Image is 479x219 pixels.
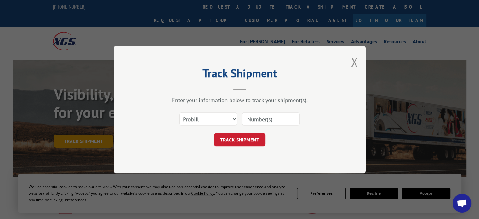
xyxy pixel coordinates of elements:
[214,133,265,146] button: TRACK SHIPMENT
[242,112,300,126] input: Number(s)
[145,96,334,104] div: Enter your information below to track your shipment(s).
[453,194,471,213] div: Open chat
[351,54,358,70] button: Close modal
[145,69,334,81] h2: Track Shipment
